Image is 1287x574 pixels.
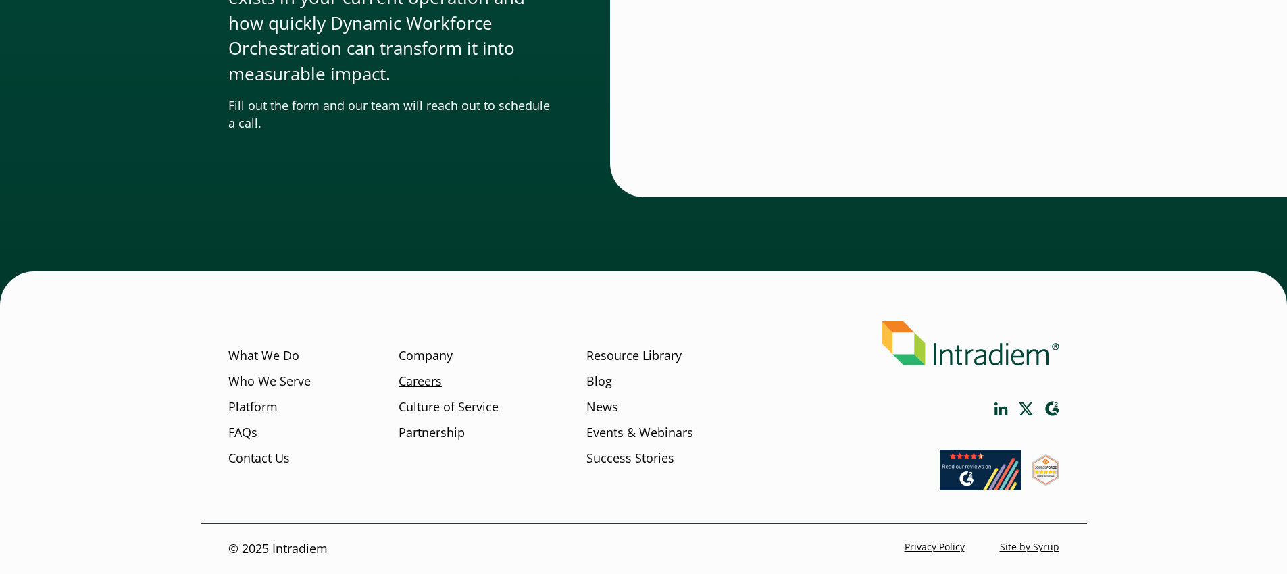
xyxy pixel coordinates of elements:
[1000,540,1059,553] a: Site by Syrup
[399,423,465,441] a: Partnership
[228,97,556,132] p: Fill out the form and our team will reach out to schedule a call.
[586,347,682,365] a: Resource Library
[586,423,693,441] a: Events & Webinars
[399,398,499,416] a: Culture of Service
[228,423,257,441] a: FAQs
[905,540,965,553] a: Privacy Policy
[882,321,1059,365] img: Intradiem
[228,449,290,467] a: Contact Us
[1032,473,1059,489] a: Link opens in a new window
[586,373,612,390] a: Blog
[1032,454,1059,486] img: SourceForge User Reviews
[940,450,1021,490] img: Read our reviews on G2
[940,477,1021,494] a: Link opens in a new window
[1044,401,1059,417] a: Link opens in a new window
[586,398,618,416] a: News
[399,373,442,390] a: Careers
[228,373,311,390] a: Who We Serve
[994,402,1008,415] a: Link opens in a new window
[1019,402,1034,415] a: Link opens in a new window
[228,540,328,558] p: © 2025 Intradiem
[586,449,674,467] a: Success Stories
[399,347,453,365] a: Company
[228,398,278,416] a: Platform
[228,347,299,365] a: What We Do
